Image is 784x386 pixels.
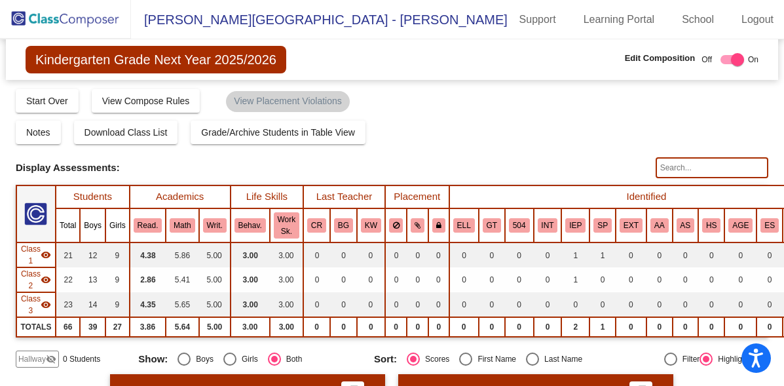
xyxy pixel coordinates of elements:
span: Display Assessments: [16,162,120,174]
div: Boys [191,353,214,365]
button: HS [702,218,720,233]
div: Last Name [539,353,582,365]
button: Download Class List [74,121,178,144]
mat-radio-group: Select an option [374,353,600,366]
span: Sort: [374,353,397,365]
button: AGE [728,218,753,233]
td: Hidden teacher - Class B [16,267,56,292]
th: Keep with teacher [428,208,449,242]
div: Scores [420,353,449,365]
button: AS [677,218,695,233]
td: 5.86 [166,242,198,267]
td: 0 [698,292,724,317]
td: 0 [589,292,616,317]
a: School [671,9,724,30]
th: Girls [105,208,130,242]
button: BG [334,218,353,233]
td: 0 [330,267,357,292]
span: Grade/Archive Students in Table View [201,127,355,138]
td: 0 [303,317,330,337]
td: 0 [646,317,673,337]
mat-chip: View Placement Violations [226,91,349,112]
td: 0 [698,242,724,267]
td: 0 [428,292,449,317]
td: 27 [105,317,130,337]
td: 0 [330,242,357,267]
td: 23 [56,292,80,317]
td: 0 [698,317,724,337]
td: TOTALS [16,317,56,337]
th: Placement [385,185,449,208]
td: 0 [407,292,428,317]
button: KW [361,218,381,233]
span: 0 Students [63,353,100,365]
input: Search... [656,157,768,178]
th: Individualized Education Plan [561,208,589,242]
td: 0 [407,317,428,337]
td: 0 [724,242,756,267]
td: 0 [724,267,756,292]
span: Download Class List [84,127,168,138]
th: Asian [673,208,699,242]
td: 0 [357,292,385,317]
td: 0 [428,317,449,337]
td: 0 [756,242,783,267]
td: 0 [303,292,330,317]
td: 1 [589,242,616,267]
td: 22 [56,267,80,292]
td: 3.00 [231,317,270,337]
td: 3.00 [231,292,270,317]
td: 0 [357,267,385,292]
div: Filter [677,353,700,365]
td: 3.00 [270,292,303,317]
button: CR [307,218,326,233]
td: 5.64 [166,317,198,337]
td: 0 [505,317,534,337]
div: Highlight [713,353,749,365]
td: 0 [646,267,673,292]
td: 0 [616,242,646,267]
td: 0 [534,292,562,317]
td: 1 [561,267,589,292]
td: 0 [724,292,756,317]
td: 0 [357,317,385,337]
button: 504 [509,218,530,233]
button: ES [760,218,779,233]
td: 9 [105,242,130,267]
td: 0 [534,317,562,337]
td: 3.00 [270,242,303,267]
td: 2.86 [130,267,166,292]
span: Class 1 [21,243,41,267]
th: 504 Plan [505,208,534,242]
td: 12 [80,242,105,267]
button: SP [593,218,612,233]
th: Christina Reinhard [303,208,330,242]
button: EXT [620,218,643,233]
span: Off [701,54,712,66]
div: Girls [236,353,258,365]
td: 0 [479,317,505,337]
td: 5.00 [199,292,231,317]
a: Learning Portal [573,9,665,30]
span: On [748,54,758,66]
td: 0 [646,242,673,267]
td: 3.00 [270,267,303,292]
td: 5.41 [166,267,198,292]
td: 0 [330,317,357,337]
td: 0 [673,242,699,267]
td: 0 [646,292,673,317]
td: 5.00 [199,242,231,267]
button: Behav. [234,218,266,233]
td: 0 [449,317,479,337]
th: Boys [80,208,105,242]
td: 0 [756,317,783,337]
td: 0 [385,242,407,267]
td: 0 [357,242,385,267]
td: 0 [698,267,724,292]
button: INT [538,218,558,233]
td: 0 [756,267,783,292]
span: Show: [138,353,168,365]
td: 0 [449,267,479,292]
button: ELL [453,218,475,233]
mat-icon: visibility [41,299,51,310]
